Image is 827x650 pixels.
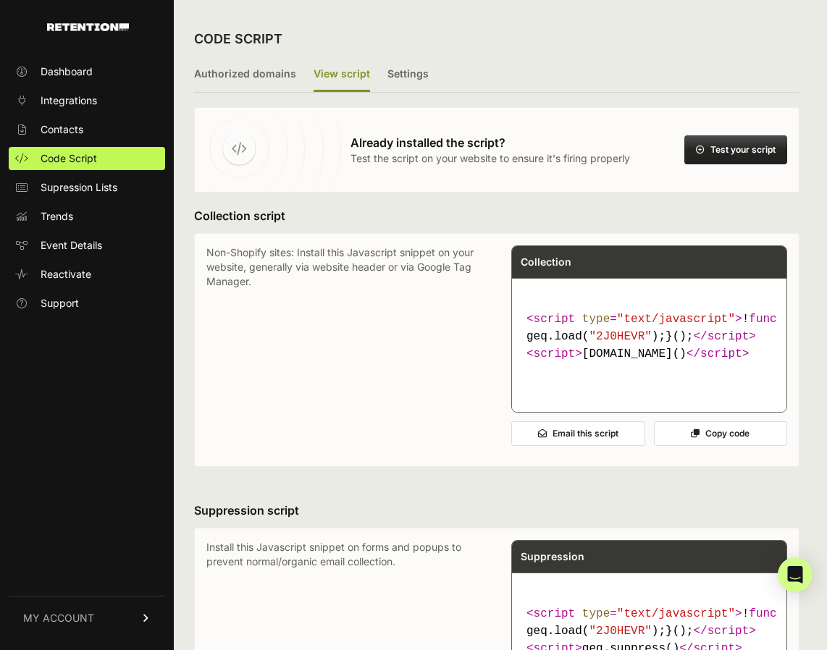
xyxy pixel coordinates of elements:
[534,347,576,360] span: script
[9,89,165,112] a: Integrations
[684,135,787,164] button: Test your script
[9,292,165,315] a: Support
[9,118,165,141] a: Contacts
[526,347,582,360] span: < >
[708,330,750,343] span: script
[9,234,165,257] a: Event Details
[47,23,129,31] img: Retention.com
[9,60,165,83] a: Dashboard
[9,147,165,170] a: Code Script
[589,330,651,343] span: "2J0HEVR"
[582,313,610,326] span: type
[41,151,97,166] span: Code Script
[654,421,788,446] button: Copy code
[41,296,79,311] span: Support
[708,625,750,638] span: script
[512,246,786,278] div: Collection
[350,151,630,166] p: Test the script on your website to ensure it's firing properly
[582,607,610,620] span: type
[194,207,799,224] h3: Collection script
[23,611,94,625] span: MY ACCOUNT
[350,134,630,151] h3: Already installed the script?
[41,64,93,79] span: Dashboard
[387,58,429,92] label: Settings
[749,313,805,326] span: function
[521,305,778,368] code: [DOMAIN_NAME]()
[617,313,735,326] span: "text/javascript"
[534,313,576,326] span: script
[41,267,91,282] span: Reactivate
[41,93,97,108] span: Integrations
[9,263,165,286] a: Reactivate
[9,176,165,199] a: Supression Lists
[194,502,799,519] h3: Suppression script
[41,180,117,195] span: Supression Lists
[693,625,755,638] span: </ >
[9,205,165,228] a: Trends
[526,313,742,326] span: < = >
[512,541,786,573] div: Suppression
[749,313,818,326] span: ( )
[749,607,818,620] span: ( )
[511,421,645,446] button: Email this script
[194,29,282,49] h2: CODE SCRIPT
[41,238,102,253] span: Event Details
[534,607,576,620] span: script
[194,58,296,92] label: Authorized domains
[700,347,742,360] span: script
[778,557,813,592] div: Open Intercom Messenger
[589,625,651,638] span: "2J0HEVR"
[314,58,370,92] label: View script
[687,347,749,360] span: </ >
[749,607,805,620] span: function
[526,607,742,620] span: < = >
[206,245,482,455] p: Non-Shopify sites: Install this Javascript snippet on your website, generally via website header ...
[617,607,735,620] span: "text/javascript"
[9,596,165,640] a: MY ACCOUNT
[693,330,755,343] span: </ >
[41,122,83,137] span: Contacts
[41,209,73,224] span: Trends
